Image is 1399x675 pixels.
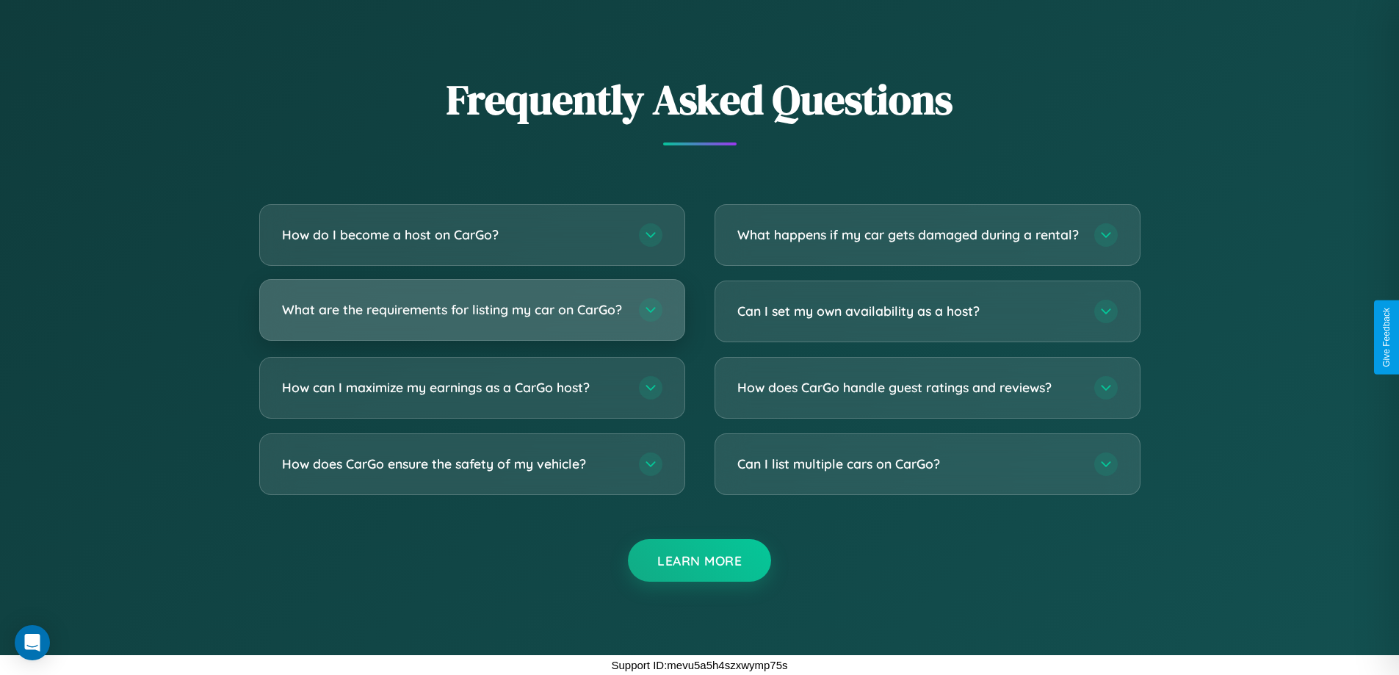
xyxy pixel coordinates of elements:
h3: What are the requirements for listing my car on CarGo? [282,300,624,319]
h3: Can I list multiple cars on CarGo? [737,455,1080,473]
div: Give Feedback [1381,308,1392,367]
button: Learn More [628,539,771,582]
h2: Frequently Asked Questions [259,71,1140,128]
h3: How does CarGo handle guest ratings and reviews? [737,378,1080,397]
div: Open Intercom Messenger [15,625,50,660]
h3: How does CarGo ensure the safety of my vehicle? [282,455,624,473]
h3: How can I maximize my earnings as a CarGo host? [282,378,624,397]
h3: What happens if my car gets damaged during a rental? [737,225,1080,244]
p: Support ID: mevu5a5h4szxwymp75s [611,655,787,675]
h3: How do I become a host on CarGo? [282,225,624,244]
h3: Can I set my own availability as a host? [737,302,1080,320]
